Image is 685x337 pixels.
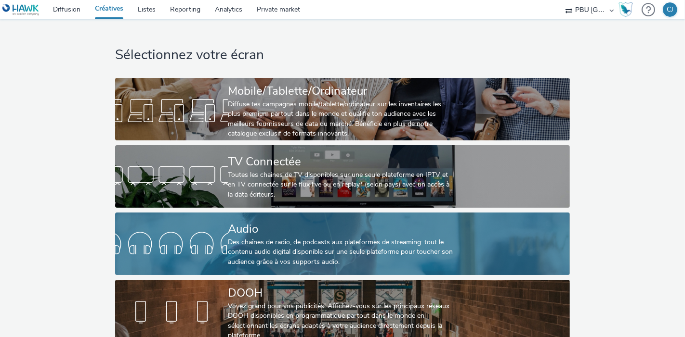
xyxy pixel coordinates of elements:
h1: Sélectionnez votre écran [115,46,569,64]
a: Mobile/Tablette/OrdinateurDiffuse tes campagnes mobile/tablette/ordinateur sur les inventaires le... [115,78,569,140]
img: undefined Logo [2,4,40,16]
div: Des chaînes de radio, de podcasts aux plateformes de streaming: tout le contenu audio digital dis... [228,237,453,267]
div: Audio [228,221,453,237]
div: TV Connectée [228,153,453,170]
div: Diffuse tes campagnes mobile/tablette/ordinateur sur les inventaires les plus premium partout dan... [228,100,453,139]
a: TV ConnectéeToutes les chaines de TV disponibles sur une seule plateforme en IPTV et en TV connec... [115,145,569,208]
div: CJ [667,2,673,17]
div: DOOH [228,285,453,301]
div: Mobile/Tablette/Ordinateur [228,83,453,100]
img: Hawk Academy [619,2,633,17]
div: Toutes les chaines de TV disponibles sur une seule plateforme en IPTV et en TV connectée sur le f... [228,170,453,200]
a: AudioDes chaînes de radio, de podcasts aux plateformes de streaming: tout le contenu audio digita... [115,212,569,275]
a: Hawk Academy [619,2,637,17]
